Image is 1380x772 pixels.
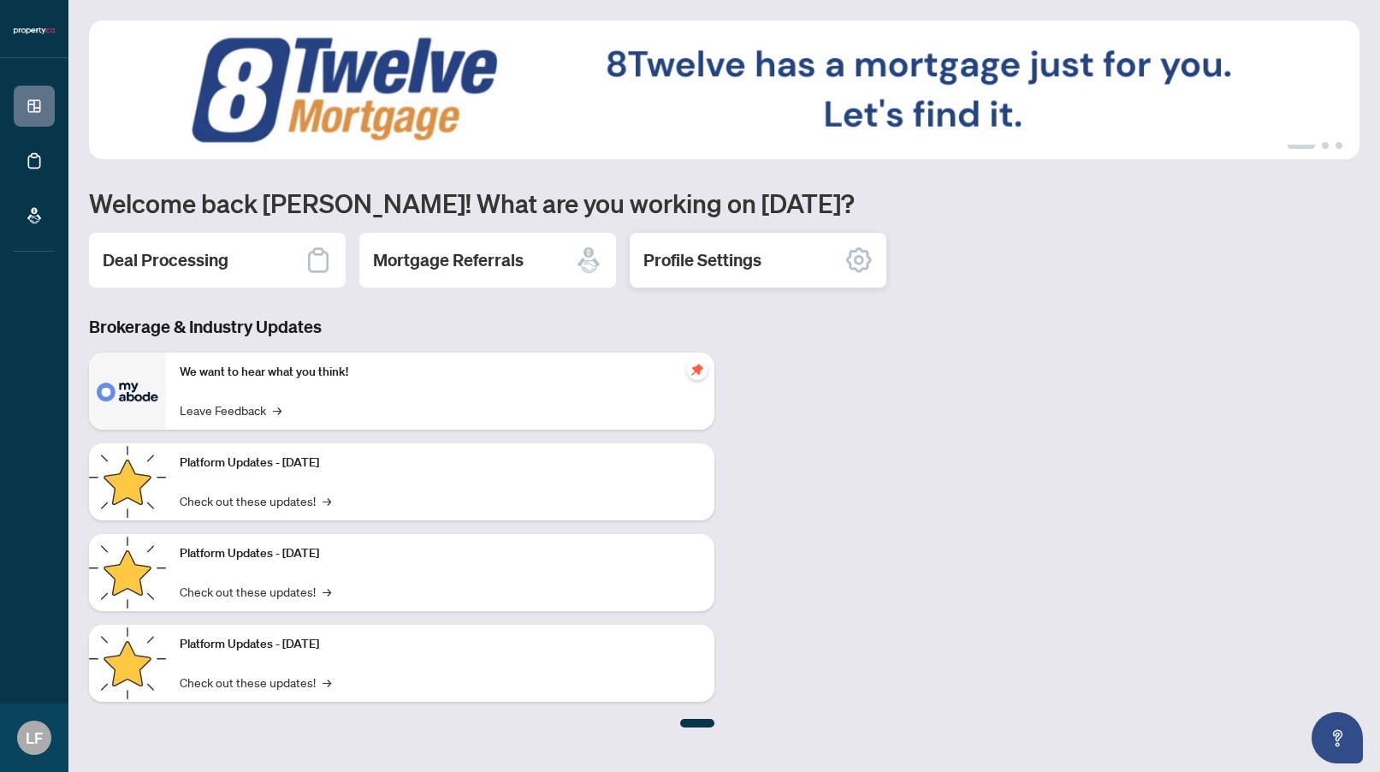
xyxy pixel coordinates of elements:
[643,248,761,272] h2: Profile Settings
[26,726,43,750] span: LF
[89,315,714,339] h3: Brokerage & Industry Updates
[323,491,331,510] span: →
[89,353,166,430] img: We want to hear what you think!
[323,673,331,692] span: →
[1288,142,1315,149] button: 1
[180,363,701,382] p: We want to hear what you think!
[180,673,331,692] a: Check out these updates!→
[1336,142,1342,149] button: 3
[89,187,1359,219] h1: Welcome back [PERSON_NAME]! What are you working on [DATE]?
[373,248,524,272] h2: Mortgage Referrals
[180,401,281,419] a: Leave Feedback→
[89,443,166,520] img: Platform Updates - July 21, 2025
[14,26,55,36] img: logo
[89,534,166,611] img: Platform Updates - July 8, 2025
[1322,142,1329,149] button: 2
[89,21,1359,159] img: Slide 0
[687,359,708,380] span: pushpin
[180,582,331,601] a: Check out these updates!→
[103,248,228,272] h2: Deal Processing
[89,625,166,702] img: Platform Updates - June 23, 2025
[180,454,701,472] p: Platform Updates - [DATE]
[180,635,701,654] p: Platform Updates - [DATE]
[180,491,331,510] a: Check out these updates!→
[180,544,701,563] p: Platform Updates - [DATE]
[323,582,331,601] span: →
[273,401,281,419] span: →
[1312,712,1363,763] button: Open asap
